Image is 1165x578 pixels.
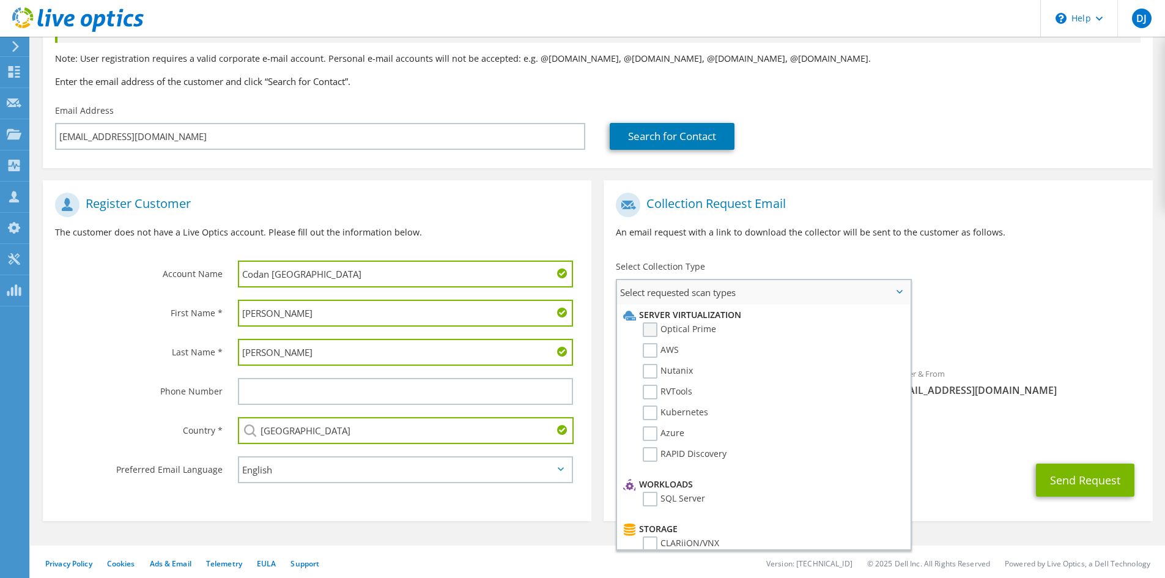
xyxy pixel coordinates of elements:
li: Workloads [620,477,904,492]
div: To [604,361,878,403]
label: Last Name * [55,339,223,358]
div: Sender & From [878,361,1153,403]
li: Storage [620,522,904,536]
span: [EMAIL_ADDRESS][DOMAIN_NAME] [890,383,1141,397]
label: AWS [643,343,679,358]
label: Email Address [55,105,114,117]
a: Cookies [107,558,135,569]
a: Privacy Policy [45,558,92,569]
label: SQL Server [643,492,705,506]
a: Support [290,558,319,569]
span: DJ [1132,9,1152,28]
label: RAPID Discovery [643,447,727,462]
a: EULA [257,558,276,569]
label: CLARiiON/VNX [643,536,719,551]
label: Account Name [55,261,223,280]
p: An email request with a link to download the collector will be sent to the customer as follows. [616,226,1140,239]
label: Azure [643,426,684,441]
div: CC & Reply To [604,409,1152,451]
h1: Register Customer [55,193,573,217]
label: Phone Number [55,378,223,398]
li: Version: [TECHNICAL_ID] [766,558,852,569]
label: Nutanix [643,364,693,379]
div: Requested Collections [604,309,1152,355]
label: Select Collection Type [616,261,705,273]
label: Country * [55,417,223,437]
li: Server Virtualization [620,308,904,322]
h1: Collection Request Email [616,193,1134,217]
p: Note: User registration requires a valid corporate e-mail account. Personal e-mail accounts will ... [55,52,1141,65]
a: Ads & Email [150,558,191,569]
label: First Name * [55,300,223,319]
label: RVTools [643,385,692,399]
label: Preferred Email Language [55,456,223,476]
a: Telemetry [206,558,242,569]
h3: Enter the email address of the customer and click “Search for Contact”. [55,75,1141,88]
a: Search for Contact [610,123,734,150]
li: Powered by Live Optics, a Dell Technology [1005,558,1150,569]
p: The customer does not have a Live Optics account. Please fill out the information below. [55,226,579,239]
label: Optical Prime [643,322,716,337]
span: Select requested scan types [617,280,910,305]
li: © 2025 Dell Inc. All Rights Reserved [867,558,990,569]
button: Send Request [1036,464,1134,497]
label: Kubernetes [643,406,708,420]
svg: \n [1056,13,1067,24]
